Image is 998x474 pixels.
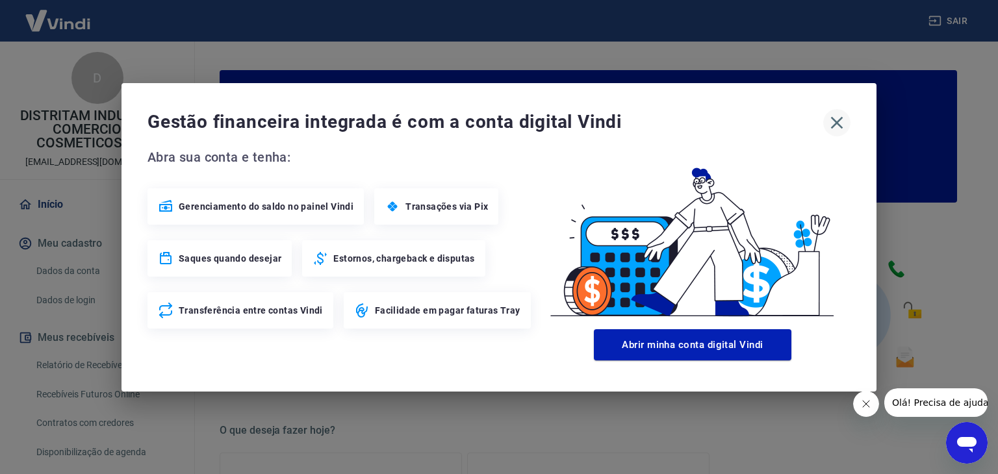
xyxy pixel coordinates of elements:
span: Gerenciamento do saldo no painel Vindi [179,200,353,213]
img: Good Billing [535,147,851,324]
span: Abra sua conta e tenha: [147,147,535,168]
iframe: Fechar mensagem [853,391,879,417]
button: Abrir minha conta digital Vindi [594,329,791,360]
span: Olá! Precisa de ajuda? [8,9,109,19]
span: Estornos, chargeback e disputas [333,252,474,265]
iframe: Mensagem da empresa [884,388,988,417]
span: Transações via Pix [405,200,488,213]
span: Gestão financeira integrada é com a conta digital Vindi [147,109,823,135]
span: Saques quando desejar [179,252,281,265]
span: Transferência entre contas Vindi [179,304,323,317]
span: Facilidade em pagar faturas Tray [375,304,520,317]
iframe: Botão para abrir a janela de mensagens [946,422,988,464]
